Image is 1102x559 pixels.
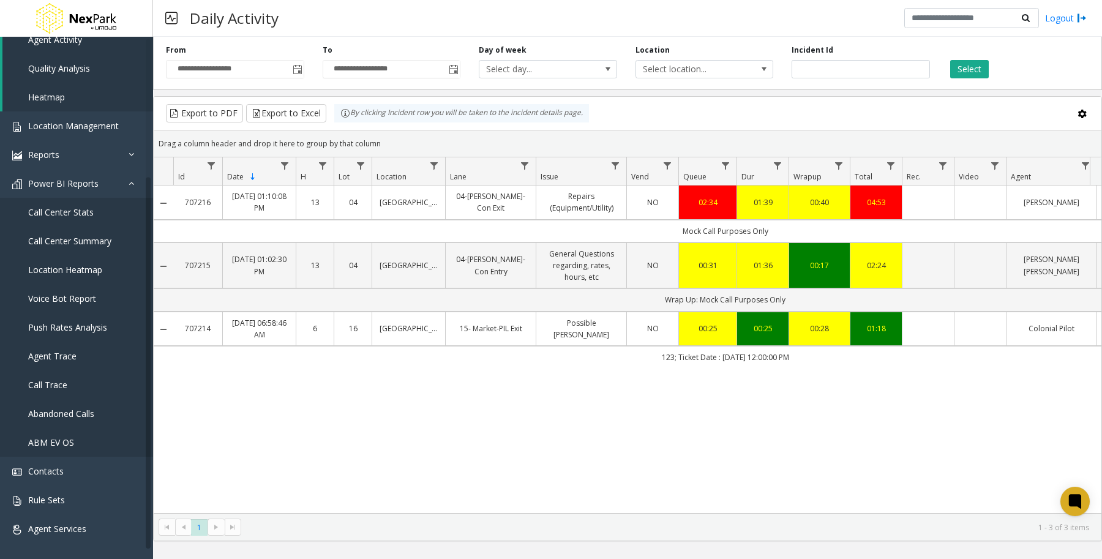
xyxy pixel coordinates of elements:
span: Select location... [636,61,746,78]
a: [PERSON_NAME] [PERSON_NAME] [1014,253,1089,277]
a: 02:34 [686,197,729,208]
span: Toggle popup [290,61,304,78]
span: Vend [631,171,649,182]
button: Export to Excel [246,104,326,122]
a: 16 [342,323,364,334]
a: Wrapup Filter Menu [831,157,847,174]
span: Agent Services [28,523,86,535]
img: 'icon' [12,151,22,160]
div: 00:40 [797,197,842,208]
a: 00:25 [744,323,781,334]
a: 04 [342,260,364,271]
span: Wrapup [793,171,822,182]
div: By clicking Incident row you will be taken to the incident details page. [334,104,589,122]
a: Collapse Details [154,198,173,208]
span: Abandoned Calls [28,408,94,419]
a: [GEOGRAPHIC_DATA] [380,323,438,334]
label: Day of week [479,45,527,56]
a: NO [634,197,671,208]
a: Total Filter Menu [883,157,899,174]
img: pageIcon [165,3,178,33]
a: Agent Activity [2,25,153,54]
label: Location [635,45,670,56]
a: Video Filter Menu [987,157,1003,174]
a: 13 [304,260,326,271]
span: Agent Trace [28,350,77,362]
h3: Daily Activity [184,3,285,33]
span: ABM EV OS [28,437,74,448]
span: Voice Bot Report [28,293,96,304]
a: 01:39 [744,197,781,208]
a: Id Filter Menu [203,157,220,174]
span: Call Center Summary [28,235,111,247]
span: Rec. [907,171,921,182]
a: Agent Filter Menu [1078,157,1094,174]
a: 04:53 [858,197,894,208]
span: Contacts [28,465,64,477]
span: NO [647,197,659,208]
a: NO [634,260,671,271]
a: 00:31 [686,260,729,271]
a: 01:18 [858,323,894,334]
a: Lot Filter Menu [353,157,369,174]
a: 02:24 [858,260,894,271]
a: Rec. Filter Menu [935,157,951,174]
a: 00:25 [686,323,729,334]
span: NO [647,260,659,271]
span: Video [959,171,979,182]
div: Drag a column header and drop it here to group by that column [154,133,1101,154]
a: 13 [304,197,326,208]
kendo-pager-info: 1 - 3 of 3 items [249,522,1089,533]
span: Location Heatmap [28,264,102,276]
a: Logout [1045,12,1087,24]
a: [DATE] 06:58:46 AM [230,317,288,340]
img: 'icon' [12,122,22,132]
a: General Questions regarding, rates, hours, etc [544,248,619,283]
a: Dur Filter Menu [770,157,786,174]
a: Collapse Details [154,325,173,334]
a: H Filter Menu [315,157,331,174]
span: Call Trace [28,379,67,391]
span: Page 1 [191,519,208,536]
div: 00:17 [797,260,842,271]
button: Select [950,60,989,78]
a: [GEOGRAPHIC_DATA] [380,260,438,271]
button: Export to PDF [166,104,243,122]
label: From [166,45,186,56]
a: NO [634,323,671,334]
span: Location Management [28,120,119,132]
span: Issue [541,171,558,182]
a: Heatmap [2,83,153,111]
span: Reports [28,149,59,160]
span: Queue [683,171,707,182]
a: Queue Filter Menu [718,157,734,174]
span: Rule Sets [28,494,65,506]
img: infoIcon.svg [340,108,350,118]
span: Agent [1011,171,1031,182]
span: Power BI Reports [28,178,99,189]
a: 00:28 [797,323,842,334]
span: NO [647,323,659,334]
span: Call Center Stats [28,206,94,218]
a: Issue Filter Menu [607,157,624,174]
label: Incident Id [792,45,833,56]
a: Collapse Details [154,261,173,271]
span: Agent Activity [28,34,82,45]
a: Date Filter Menu [277,157,293,174]
a: [DATE] 01:02:30 PM [230,253,288,277]
a: Repairs (Equipment/Utility) [544,190,619,214]
a: Vend Filter Menu [659,157,676,174]
a: [DATE] 01:10:08 PM [230,190,288,214]
span: Total [855,171,872,182]
a: Lane Filter Menu [517,157,533,174]
span: Heatmap [28,91,65,103]
a: 15- Market-PIL Exit [453,323,528,334]
a: Colonial Pilot [1014,323,1089,334]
